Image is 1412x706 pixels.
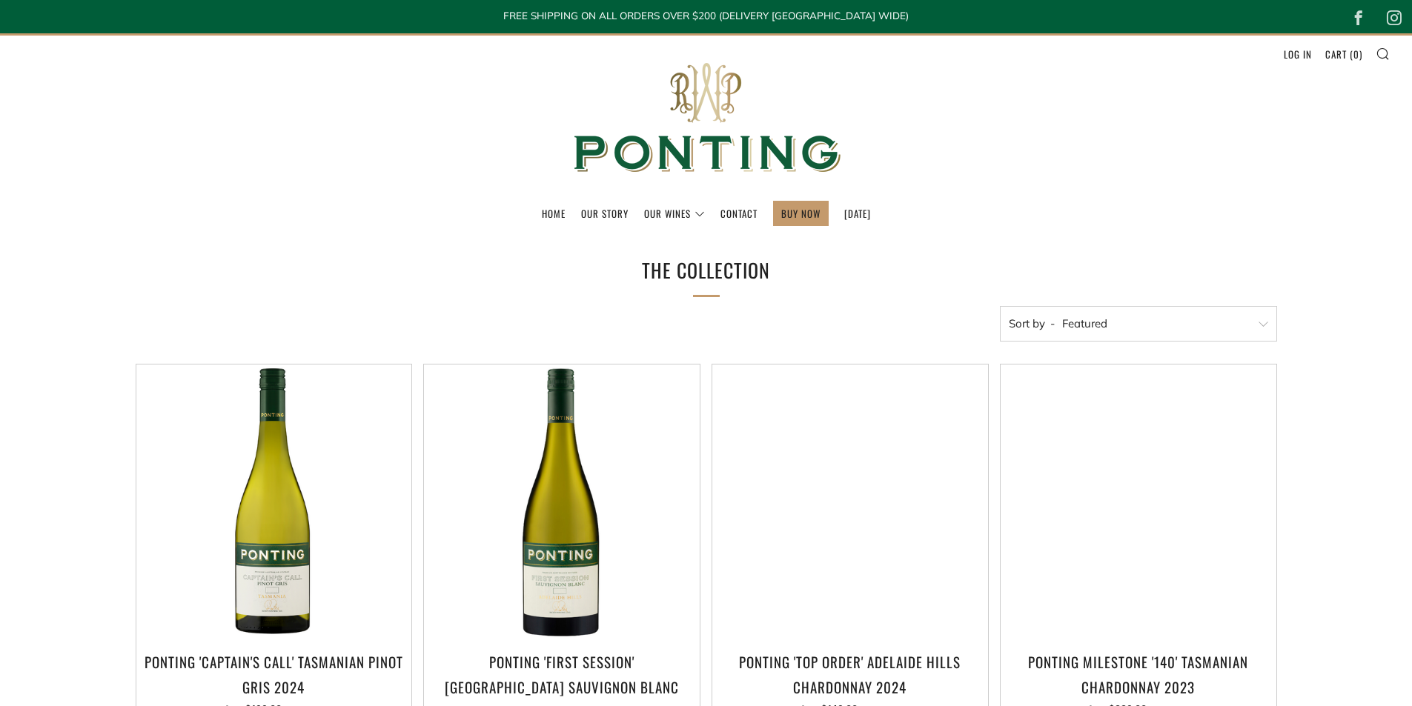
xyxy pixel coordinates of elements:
h3: Ponting 'Captain's Call' Tasmanian Pinot Gris 2024 [144,649,405,699]
img: Ponting Wines [558,36,855,201]
a: Our Story [581,202,629,225]
a: Log in [1284,42,1312,66]
a: Cart (0) [1325,42,1362,66]
a: BUY NOW [781,202,821,225]
a: Contact [720,202,758,225]
a: Our Wines [644,202,705,225]
a: Home [542,202,566,225]
h3: Ponting Milestone '140' Tasmanian Chardonnay 2023 [1008,649,1269,699]
a: [DATE] [844,202,871,225]
h1: The Collection [484,253,929,288]
h3: Ponting 'Top Order' Adelaide Hills Chardonnay 2024 [720,649,981,699]
span: 0 [1353,47,1359,61]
